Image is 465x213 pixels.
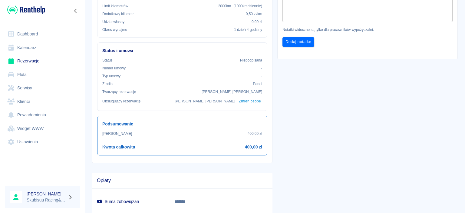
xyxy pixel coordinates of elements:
a: Powiadomienia [5,108,80,122]
p: Typ umowy [102,73,120,79]
a: Flota [5,68,80,82]
p: Udział własny [102,19,124,25]
p: 0,50 zł /km [246,11,262,17]
p: Panel [253,81,262,87]
p: [PERSON_NAME] [PERSON_NAME] [175,98,235,104]
img: Renthelp logo [7,5,45,15]
h6: Status i umowa [102,48,262,54]
p: Okres wynajmu [102,27,127,32]
p: Dodatkowy kilometr [102,11,134,17]
p: 1 dzień 4 godziny [234,27,262,32]
a: Dashboard [5,27,80,41]
a: Ustawienia [5,135,80,149]
span: Opłaty [97,178,268,184]
p: - [261,65,262,71]
p: Numer umowy [102,65,126,71]
p: Skubisuu Racing&Rent [27,197,65,203]
p: 0,00 zł [252,19,262,25]
p: Notatki widoczne są tylko dla pracowników wypożyczalni. [282,27,453,32]
a: Kalendarz [5,41,80,55]
button: Zmień osobę [238,97,262,106]
a: Klienci [5,95,80,108]
p: [PERSON_NAME] [102,131,132,136]
h6: 400,00 zł [245,144,262,150]
p: Żrodło [102,81,113,87]
p: - [261,73,262,79]
button: Zwiń nawigację [71,7,80,15]
a: Widget WWW [5,122,80,135]
p: [PERSON_NAME] [PERSON_NAME] [202,89,262,95]
h6: [PERSON_NAME] [27,191,65,197]
p: 2000 km [218,3,262,9]
span: ( 1000 km dziennie ) [233,4,262,8]
h6: Podsumowanie [102,121,262,127]
p: Status [102,58,113,63]
p: 400,00 zł [248,131,262,136]
a: Serwisy [5,81,80,95]
p: Obsługujący rezerwację [102,98,141,104]
button: Dodaj notatkę [282,37,314,47]
h6: Kwota całkowita [102,144,135,150]
p: Niepodpisana [240,58,262,63]
a: Renthelp logo [5,5,45,15]
a: Rezerwacje [5,54,80,68]
h6: Suma zobowiązań [97,198,165,205]
p: Tworzący rezerwację [102,89,136,95]
p: Limit kilometrów [102,3,128,9]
